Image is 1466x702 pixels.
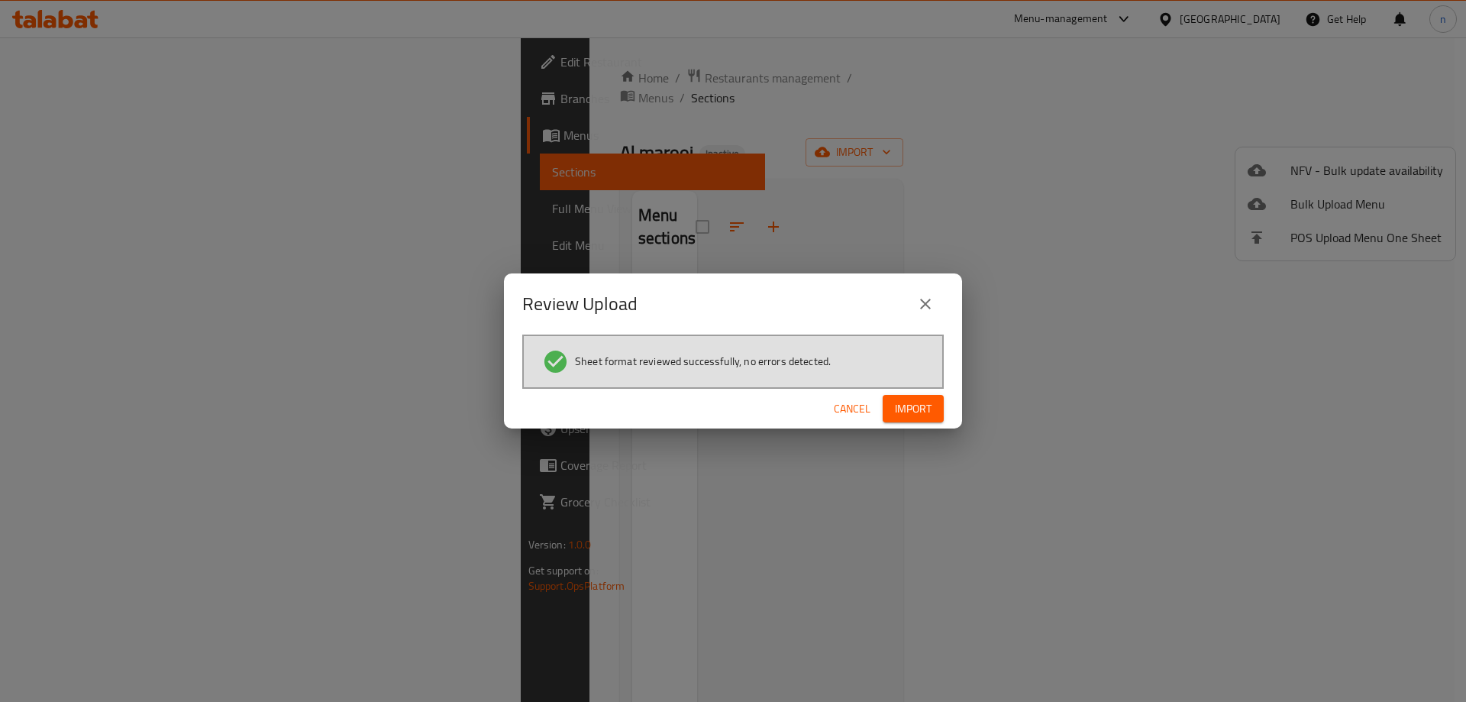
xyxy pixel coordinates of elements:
[834,400,870,419] span: Cancel
[522,292,638,316] h2: Review Upload
[883,395,944,423] button: Import
[575,354,831,369] span: Sheet format reviewed successfully, no errors detected.
[828,395,877,423] button: Cancel
[907,286,944,322] button: close
[895,400,932,419] span: Import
